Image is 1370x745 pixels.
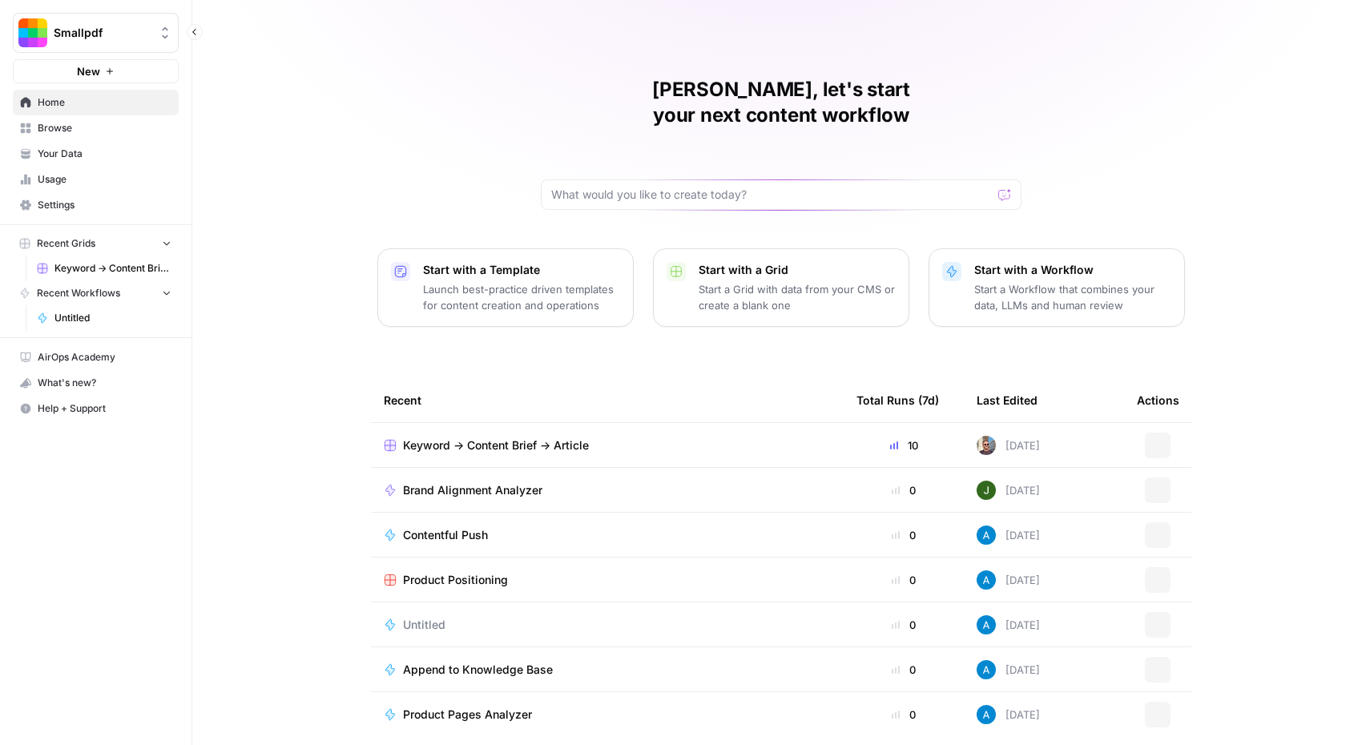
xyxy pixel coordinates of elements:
[403,482,542,498] span: Brand Alignment Analyzer
[18,18,47,47] img: Smallpdf Logo
[856,437,951,453] div: 10
[384,527,831,543] a: Contentful Push
[384,662,831,678] a: Append to Knowledge Base
[977,615,996,634] img: o3cqybgnmipr355j8nz4zpq1mc6x
[977,436,996,455] img: 12lpmarulu2z3pnc3j6nly8e5680
[38,350,171,364] span: AirOps Academy
[384,707,831,723] a: Product Pages Analyzer
[977,436,1040,455] div: [DATE]
[699,262,896,278] p: Start with a Grid
[54,25,151,41] span: Smallpdf
[38,172,171,187] span: Usage
[977,660,1040,679] div: [DATE]
[856,662,951,678] div: 0
[977,378,1038,422] div: Last Edited
[37,286,120,300] span: Recent Workflows
[14,371,178,395] div: What's new?
[38,198,171,212] span: Settings
[38,401,171,416] span: Help + Support
[541,77,1021,128] h1: [PERSON_NAME], let's start your next content workflow
[77,63,100,79] span: New
[37,236,95,251] span: Recent Grids
[699,281,896,313] p: Start a Grid with data from your CMS or create a blank one
[403,617,445,633] span: Untitled
[13,115,179,141] a: Browse
[13,90,179,115] a: Home
[13,167,179,192] a: Usage
[38,95,171,110] span: Home
[13,370,179,396] button: What's new?
[977,660,996,679] img: o3cqybgnmipr355j8nz4zpq1mc6x
[977,481,996,500] img: 5v0yozua856dyxnw4lpcp45mgmzh
[403,707,532,723] span: Product Pages Analyzer
[54,311,171,325] span: Untitled
[377,248,634,327] button: Start with a TemplateLaunch best-practice driven templates for content creation and operations
[856,572,951,588] div: 0
[13,281,179,305] button: Recent Workflows
[13,396,179,421] button: Help + Support
[384,437,831,453] a: Keyword -> Content Brief -> Article
[977,705,1040,724] div: [DATE]
[423,262,620,278] p: Start with a Template
[856,617,951,633] div: 0
[30,305,179,331] a: Untitled
[384,482,831,498] a: Brand Alignment Analyzer
[856,707,951,723] div: 0
[13,344,179,370] a: AirOps Academy
[13,141,179,167] a: Your Data
[13,13,179,53] button: Workspace: Smallpdf
[384,572,831,588] a: Product Positioning
[653,248,909,327] button: Start with a GridStart a Grid with data from your CMS or create a blank one
[1137,378,1179,422] div: Actions
[423,281,620,313] p: Launch best-practice driven templates for content creation and operations
[974,281,1171,313] p: Start a Workflow that combines your data, LLMs and human review
[403,662,553,678] span: Append to Knowledge Base
[977,526,1040,545] div: [DATE]
[977,705,996,724] img: o3cqybgnmipr355j8nz4zpq1mc6x
[38,121,171,135] span: Browse
[38,147,171,161] span: Your Data
[384,378,831,422] div: Recent
[977,481,1040,500] div: [DATE]
[856,378,939,422] div: Total Runs (7d)
[977,570,996,590] img: o3cqybgnmipr355j8nz4zpq1mc6x
[929,248,1185,327] button: Start with a WorkflowStart a Workflow that combines your data, LLMs and human review
[403,572,508,588] span: Product Positioning
[30,256,179,281] a: Keyword -> Content Brief -> Article
[13,192,179,218] a: Settings
[403,527,488,543] span: Contentful Push
[974,262,1171,278] p: Start with a Workflow
[551,187,992,203] input: What would you like to create today?
[856,527,951,543] div: 0
[977,526,996,545] img: o3cqybgnmipr355j8nz4zpq1mc6x
[13,232,179,256] button: Recent Grids
[54,261,171,276] span: Keyword -> Content Brief -> Article
[384,617,831,633] a: Untitled
[13,59,179,83] button: New
[977,615,1040,634] div: [DATE]
[856,482,951,498] div: 0
[977,570,1040,590] div: [DATE]
[403,437,589,453] span: Keyword -> Content Brief -> Article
